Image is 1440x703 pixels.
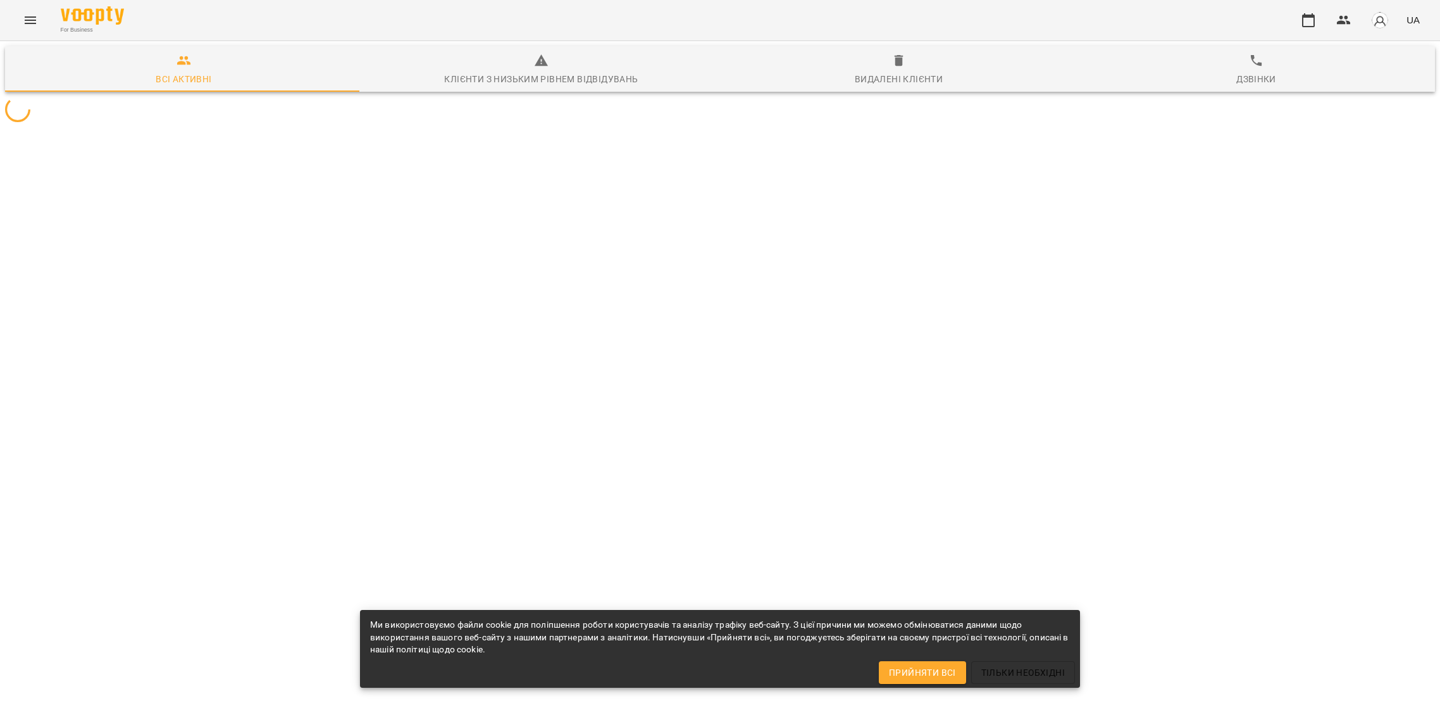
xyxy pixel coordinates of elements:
span: For Business [61,26,124,34]
div: Дзвінки [1236,72,1276,87]
img: avatar_s.png [1371,11,1389,29]
button: UA [1401,8,1425,32]
div: Клієнти з низьким рівнем відвідувань [444,72,638,87]
div: Видалені клієнти [855,72,943,87]
button: Menu [15,5,46,35]
span: UA [1406,13,1420,27]
div: Всі активні [156,72,211,87]
img: Voopty Logo [61,6,124,25]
